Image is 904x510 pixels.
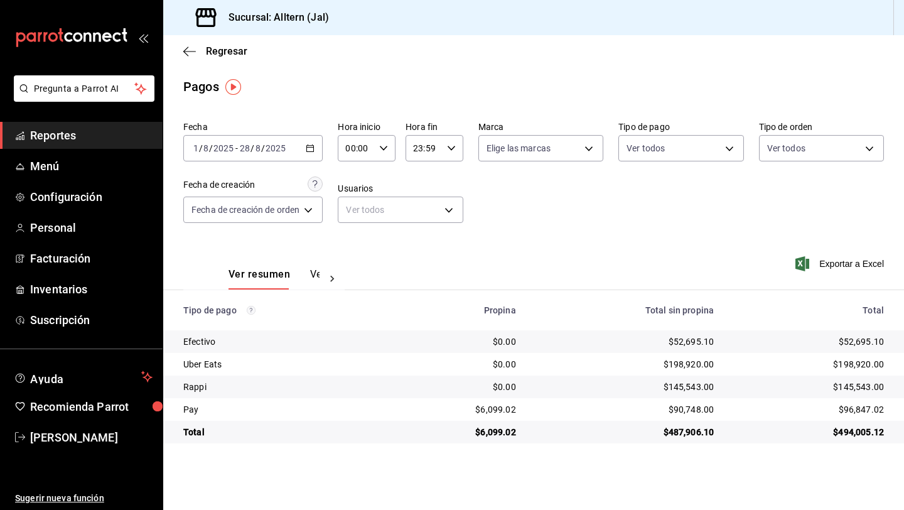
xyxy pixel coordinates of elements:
div: Rappi [183,381,381,393]
div: $494,005.12 [734,426,884,438]
h3: Sucursal: Alltern (Jal) [218,10,329,25]
div: $487,906.10 [536,426,714,438]
span: Personal [30,219,153,236]
span: / [209,143,213,153]
div: Propina [401,305,516,315]
span: Inventarios [30,281,153,298]
div: $6,099.02 [401,426,516,438]
label: Tipo de orden [759,122,884,131]
div: Pay [183,403,381,416]
div: Ver todos [338,197,463,223]
div: $52,695.10 [536,335,714,348]
span: Pregunta a Parrot AI [34,82,135,95]
span: Fecha de creación de orden [191,203,299,216]
button: Ver pagos [310,268,357,290]
div: $0.00 [401,335,516,348]
span: Ver todos [767,142,805,155]
span: Sugerir nueva función [15,492,153,505]
span: Suscripción [30,312,153,328]
label: Hora inicio [338,122,395,131]
div: $52,695.10 [734,335,884,348]
span: / [250,143,254,153]
div: $96,847.02 [734,403,884,416]
div: Pagos [183,77,219,96]
div: $6,099.02 [401,403,516,416]
span: Ver todos [627,142,665,155]
label: Marca [478,122,603,131]
span: / [261,143,265,153]
span: Elige las marcas [487,142,551,155]
div: Efectivo [183,335,381,348]
div: Total [734,305,884,315]
label: Tipo de pago [618,122,743,131]
img: Tooltip marker [225,79,241,95]
button: Pregunta a Parrot AI [14,75,154,102]
button: Ver resumen [229,268,290,290]
button: Exportar a Excel [798,256,884,271]
input: -- [203,143,209,153]
div: $198,920.00 [536,358,714,371]
span: Menú [30,158,153,175]
label: Fecha [183,122,323,131]
div: $145,543.00 [536,381,714,393]
div: $145,543.00 [734,381,884,393]
div: $0.00 [401,381,516,393]
input: ---- [265,143,286,153]
span: [PERSON_NAME] [30,429,153,446]
span: Reportes [30,127,153,144]
label: Usuarios [338,184,463,193]
span: / [199,143,203,153]
svg: Los pagos realizados con Pay y otras terminales son montos brutos. [247,306,256,315]
input: -- [255,143,261,153]
span: Recomienda Parrot [30,398,153,415]
span: Facturación [30,250,153,267]
input: ---- [213,143,234,153]
div: $198,920.00 [734,358,884,371]
div: Total [183,426,381,438]
div: Fecha de creación [183,178,255,192]
span: Configuración [30,188,153,205]
div: Total sin propina [536,305,714,315]
div: $0.00 [401,358,516,371]
span: - [235,143,238,153]
div: Uber Eats [183,358,381,371]
label: Hora fin [406,122,463,131]
div: $90,748.00 [536,403,714,416]
span: Regresar [206,45,247,57]
input: -- [193,143,199,153]
a: Pregunta a Parrot AI [9,91,154,104]
div: navigation tabs [229,268,320,290]
div: Tipo de pago [183,305,381,315]
input: -- [239,143,250,153]
span: Ayuda [30,369,136,384]
button: open_drawer_menu [138,33,148,43]
button: Regresar [183,45,247,57]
